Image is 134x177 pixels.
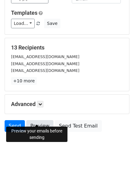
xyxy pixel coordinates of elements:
[11,61,79,66] small: [EMAIL_ADDRESS][DOMAIN_NAME]
[11,54,79,59] small: [EMAIL_ADDRESS][DOMAIN_NAME]
[55,120,101,132] a: Send Test Email
[11,101,123,108] h5: Advanced
[11,44,123,51] h5: 13 Recipients
[11,19,35,28] a: Load...
[6,127,67,142] div: Preview your emails before sending
[44,19,60,28] button: Save
[11,10,37,16] a: Templates
[26,120,53,132] a: Preview
[103,147,134,177] iframe: Chat Widget
[11,77,37,85] a: +10 more
[11,68,79,73] small: [EMAIL_ADDRESS][DOMAIN_NAME]
[5,120,25,132] a: Send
